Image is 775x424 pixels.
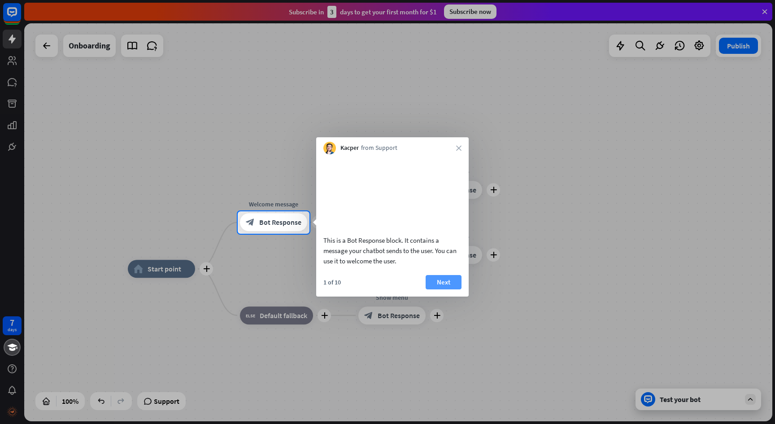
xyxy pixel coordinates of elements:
span: Kacper [340,144,359,153]
span: Bot Response [259,218,301,227]
div: 1 of 10 [323,278,341,286]
i: block_bot_response [246,218,255,227]
button: Open LiveChat chat widget [7,4,34,31]
div: This is a Bot Response block. It contains a message your chatbot sends to the user. You can use i... [323,235,462,266]
button: Next [426,275,462,289]
span: from Support [361,144,397,153]
i: close [456,145,462,151]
